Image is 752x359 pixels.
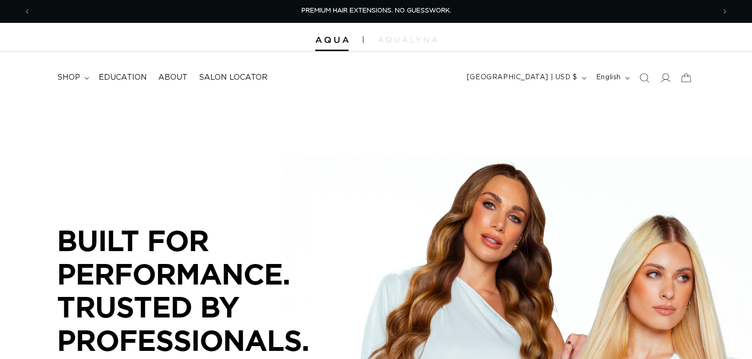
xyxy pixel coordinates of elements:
button: Next announcement [714,2,735,21]
span: Education [99,73,147,83]
p: BUILT FOR PERFORMANCE. TRUSTED BY PROFESSIONALS. [57,224,343,357]
a: Education [93,67,153,88]
img: aqualyna.com [378,37,437,42]
span: English [596,73,621,83]
button: [GEOGRAPHIC_DATA] | USD $ [461,69,590,87]
a: About [153,67,193,88]
span: [GEOGRAPHIC_DATA] | USD $ [467,73,577,83]
span: Salon Locator [199,73,268,83]
summary: Search [634,67,655,88]
summary: shop [52,67,93,88]
span: PREMIUM HAIR EXTENSIONS. NO GUESSWORK. [301,8,451,14]
span: shop [57,73,80,83]
img: Aqua Hair Extensions [315,37,349,43]
button: Previous announcement [17,2,38,21]
span: About [158,73,187,83]
a: Salon Locator [193,67,273,88]
button: English [590,69,634,87]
